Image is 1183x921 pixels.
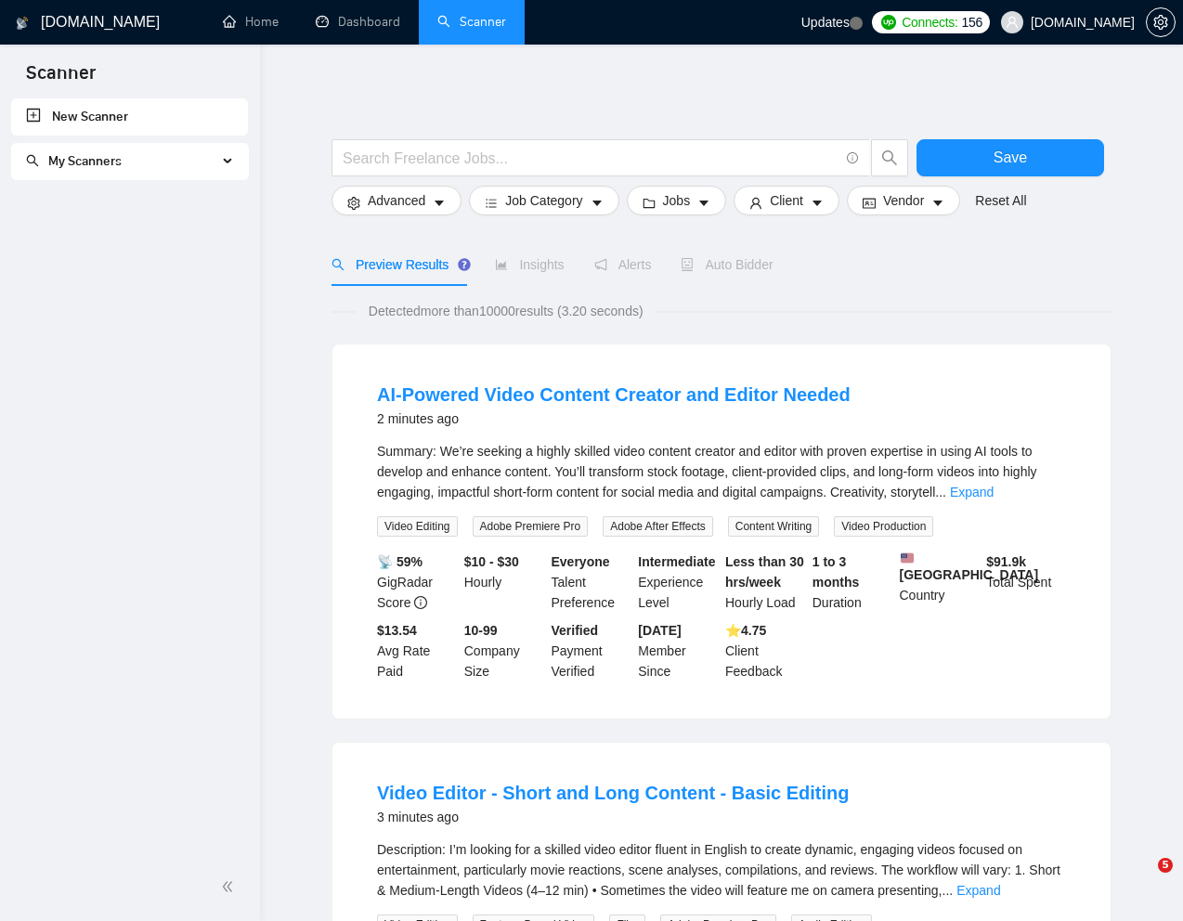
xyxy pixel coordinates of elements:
[377,783,850,803] a: Video Editor - Short and Long Content - Basic Editing
[809,551,896,613] div: Duration
[681,258,694,271] span: robot
[414,596,427,609] span: info-circle
[377,408,851,430] div: 2 minutes ago
[881,15,896,30] img: upwork-logo.png
[548,551,635,613] div: Talent Preference
[377,516,458,537] span: Video Editing
[356,301,656,321] span: Detected more than 10000 results (3.20 seconds)
[485,196,498,210] span: bars
[377,623,417,638] b: $13.54
[48,153,122,169] span: My Scanners
[871,139,908,176] button: search
[1006,16,1019,29] span: user
[975,190,1026,211] a: Reset All
[26,153,122,169] span: My Scanners
[883,190,924,211] span: Vendor
[594,258,607,271] span: notification
[552,554,610,569] b: Everyone
[935,485,946,499] span: ...
[872,149,907,166] span: search
[26,154,39,167] span: search
[368,190,425,211] span: Advanced
[495,258,508,271] span: area-chart
[316,14,400,30] a: dashboardDashboard
[437,14,506,30] a: searchScanner
[725,623,766,638] b: ⭐️ 4.75
[634,620,721,681] div: Member Since
[377,839,1066,901] div: Description: I’m looking for a skilled video editor fluent in English to create dynamic, engaging...
[812,554,860,590] b: 1 to 3 months
[377,441,1066,502] div: Summary: We’re seeking a highly skilled video content creator and editor with proven expertise in...
[221,877,240,896] span: double-left
[749,196,762,210] span: user
[728,516,819,537] span: Content Writing
[627,186,727,215] button: folderJobscaret-down
[505,190,582,211] span: Job Category
[986,554,1026,569] b: $ 91.9k
[681,257,773,272] span: Auto Bidder
[697,196,710,210] span: caret-down
[456,256,473,273] div: Tooltip anchor
[902,12,957,32] span: Connects:
[931,196,944,210] span: caret-down
[469,186,618,215] button: barsJob Categorycaret-down
[900,551,1039,582] b: [GEOGRAPHIC_DATA]
[847,186,960,215] button: idcardVendorcaret-down
[464,554,519,569] b: $10 - $30
[962,12,982,32] span: 156
[433,196,446,210] span: caret-down
[994,146,1027,169] span: Save
[1146,15,1176,30] a: setting
[495,257,564,272] span: Insights
[982,551,1070,613] div: Total Spent
[801,15,850,30] span: Updates
[331,257,465,272] span: Preview Results
[734,186,839,215] button: userClientcaret-down
[347,196,360,210] span: setting
[847,152,859,164] span: info-circle
[638,623,681,638] b: [DATE]
[811,196,824,210] span: caret-down
[896,551,983,613] div: Country
[942,883,954,898] span: ...
[377,842,1060,898] span: Description: I’m looking for a skilled video editor fluent in English to create dynamic, engaging...
[916,139,1104,176] button: Save
[223,14,279,30] a: homeHome
[663,190,691,211] span: Jobs
[552,623,599,638] b: Verified
[594,257,652,272] span: Alerts
[377,444,1037,499] span: Summary: We’re seeking a highly skilled video content creator and editor with proven expertise in...
[956,883,1000,898] a: Expand
[377,384,851,405] a: AI-Powered Video Content Creator and Editor Needed
[373,620,461,681] div: Avg Rate Paid
[464,623,498,638] b: 10-99
[461,620,548,681] div: Company Size
[1158,858,1173,873] span: 5
[643,196,656,210] span: folder
[461,551,548,613] div: Hourly
[377,554,422,569] b: 📡 59%
[331,186,461,215] button: settingAdvancedcaret-down
[770,190,803,211] span: Client
[603,516,713,537] span: Adobe After Effects
[638,554,715,569] b: Intermediate
[26,98,233,136] a: New Scanner
[950,485,994,499] a: Expand
[863,196,876,210] span: idcard
[373,551,461,613] div: GigRadar Score
[473,516,589,537] span: Adobe Premiere Pro
[901,551,914,564] img: 🇺🇸
[377,806,850,828] div: 3 minutes ago
[725,554,804,590] b: Less than 30 hrs/week
[548,620,635,681] div: Payment Verified
[721,620,809,681] div: Client Feedback
[331,258,344,271] span: search
[1120,858,1164,902] iframe: Intercom live chat
[591,196,604,210] span: caret-down
[634,551,721,613] div: Experience Level
[11,98,248,136] li: New Scanner
[1147,15,1175,30] span: setting
[11,59,110,98] span: Scanner
[343,147,838,170] input: Search Freelance Jobs...
[834,516,933,537] span: Video Production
